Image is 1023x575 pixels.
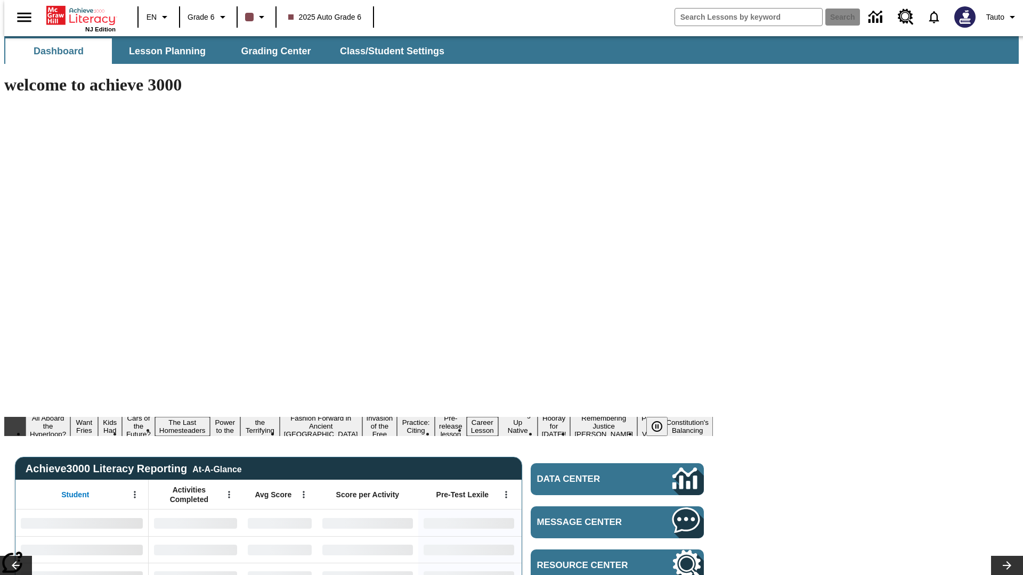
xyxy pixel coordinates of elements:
[155,417,210,436] button: Slide 5 The Last Homesteaders
[340,45,444,57] span: Class/Student Settings
[221,487,237,503] button: Open Menu
[531,506,704,538] a: Message Center
[46,4,116,32] div: Home
[129,45,206,57] span: Lesson Planning
[637,413,662,440] button: Slide 16 Point of View
[891,3,920,31] a: Resource Center, Will open in new tab
[296,487,312,503] button: Open Menu
[242,510,317,536] div: No Data,
[288,12,362,23] span: 2025 Auto Grade 6
[498,409,538,444] button: Slide 13 Cooking Up Native Traditions
[948,3,982,31] button: Select a new avatar
[537,517,640,528] span: Message Center
[240,409,280,444] button: Slide 7 Attack of the Terrifying Tomatoes
[537,560,640,571] span: Resource Center
[9,2,40,33] button: Open side menu
[362,405,397,448] button: Slide 9 The Invasion of the Free CD
[241,7,272,27] button: Class color is dark brown. Change class color
[4,36,1019,64] div: SubNavbar
[982,7,1023,27] button: Profile/Settings
[467,417,498,436] button: Slide 12 Career Lesson
[192,463,241,474] div: At-A-Glance
[85,26,116,32] span: NJ Edition
[127,487,143,503] button: Open Menu
[149,510,242,536] div: No Data,
[46,5,116,26] a: Home
[862,3,891,32] a: Data Center
[646,417,668,436] button: Pause
[188,12,215,23] span: Grade 6
[114,38,221,64] button: Lesson Planning
[531,463,704,495] a: Data Center
[280,413,362,440] button: Slide 8 Fashion Forward in Ancient Rome
[70,401,98,452] button: Slide 2 Do You Want Fries With That?
[331,38,453,64] button: Class/Student Settings
[34,45,84,57] span: Dashboard
[920,3,948,31] a: Notifications
[435,413,467,440] button: Slide 11 Pre-release lesson
[242,536,317,563] div: No Data,
[537,474,637,484] span: Data Center
[154,485,224,504] span: Activities Completed
[4,38,454,64] div: SubNavbar
[570,413,637,440] button: Slide 15 Remembering Justice O'Connor
[436,490,489,499] span: Pre-Test Lexile
[183,7,233,27] button: Grade: Grade 6, Select a grade
[4,75,713,95] h1: welcome to achieve 3000
[646,417,678,436] div: Pause
[498,487,514,503] button: Open Menu
[991,556,1023,575] button: Lesson carousel, Next
[122,413,155,440] button: Slide 4 Cars of the Future?
[675,9,822,26] input: search field
[98,401,122,452] button: Slide 3 Dirty Jobs Kids Had To Do
[61,490,89,499] span: Student
[336,490,400,499] span: Score per Activity
[26,463,242,475] span: Achieve3000 Literacy Reporting
[954,6,976,28] img: Avatar
[149,536,242,563] div: No Data,
[223,38,329,64] button: Grading Center
[255,490,291,499] span: Avg Score
[26,413,70,440] button: Slide 1 All Aboard the Hyperloop?
[538,413,571,440] button: Slide 14 Hooray for Constitution Day!
[147,12,157,23] span: EN
[397,409,435,444] button: Slide 10 Mixed Practice: Citing Evidence
[5,38,112,64] button: Dashboard
[210,409,241,444] button: Slide 6 Solar Power to the People
[142,7,176,27] button: Language: EN, Select a language
[986,12,1004,23] span: Tauto
[241,45,311,57] span: Grading Center
[662,409,713,444] button: Slide 17 The Constitution's Balancing Act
